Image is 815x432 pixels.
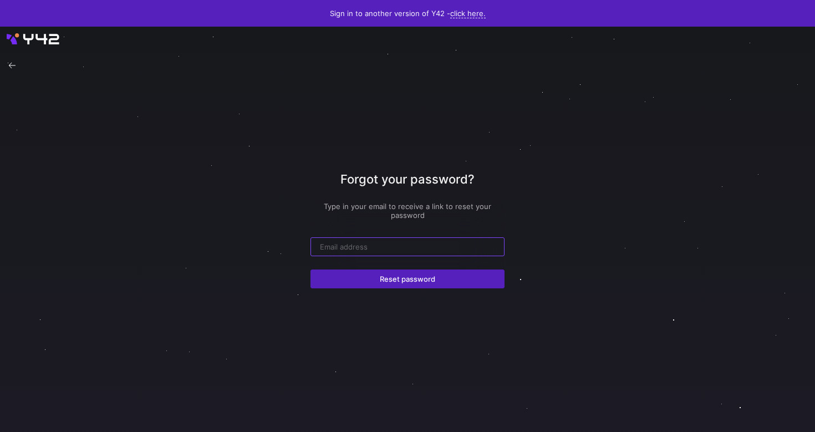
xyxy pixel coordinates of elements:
[320,242,495,251] input: Email address
[450,9,486,18] a: click here.
[310,270,505,288] button: Reset password
[380,275,435,283] span: Reset password
[310,202,505,220] p: Type in your email to receive a link to reset your password
[310,170,505,202] div: Forgot your password?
